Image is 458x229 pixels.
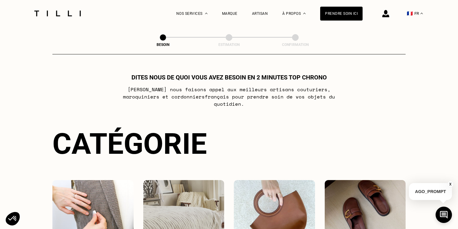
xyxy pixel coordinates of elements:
[303,13,306,14] img: Menu déroulant à propos
[199,43,259,47] div: Estimation
[420,13,423,14] img: menu déroulant
[205,13,207,14] img: Menu déroulant
[382,10,389,17] img: icône connexion
[133,43,193,47] div: Besoin
[131,74,327,81] h1: Dites nous de quoi vous avez besoin en 2 minutes top chrono
[447,181,453,188] button: X
[252,11,268,16] a: Artisan
[265,43,326,47] div: Confirmation
[52,127,406,161] div: Catégorie
[222,11,237,16] a: Marque
[32,11,83,16] img: Logo du service de couturière Tilli
[320,7,363,21] a: Prendre soin ici
[109,86,349,108] p: [PERSON_NAME] nous faisons appel aux meilleurs artisans couturiers , maroquiniers et cordonniers ...
[407,11,413,16] span: 🇫🇷
[409,183,452,200] p: AGO_PROMPT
